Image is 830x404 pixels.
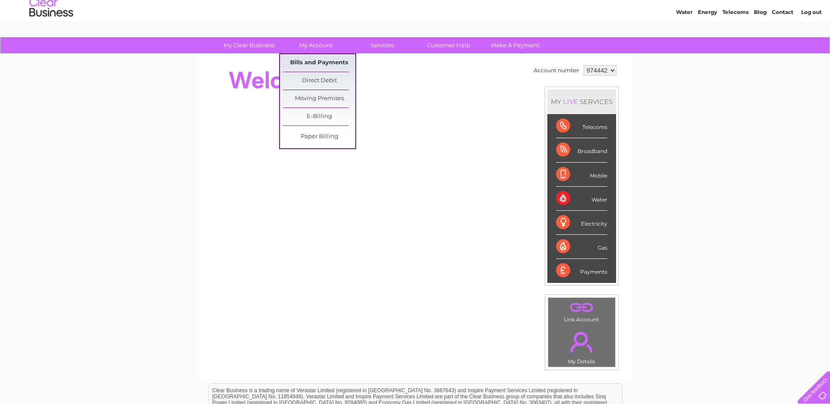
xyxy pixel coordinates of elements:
div: Payments [556,259,607,282]
a: Water [676,37,693,44]
a: Services [346,37,418,53]
a: Telecoms [722,37,749,44]
a: My Clear Business [213,37,285,53]
a: . [550,327,613,357]
a: Customer Help [413,37,485,53]
a: Contact [772,37,793,44]
a: Direct Debit [283,72,355,90]
td: My Details [548,324,616,367]
img: logo.png [29,23,74,49]
a: . [550,300,613,315]
a: Make A Payment [479,37,551,53]
div: Mobile [556,163,607,187]
a: Bills and Payments [283,54,355,72]
div: Telecoms [556,114,607,138]
div: Electricity [556,211,607,235]
div: Water [556,187,607,211]
div: Broadband [556,138,607,162]
a: Moving Premises [283,90,355,108]
td: Account number [532,63,581,78]
a: Paper Billing [283,128,355,146]
a: Blog [754,37,767,44]
div: Clear Business is a trading name of Verastar Limited (registered in [GEOGRAPHIC_DATA] No. 3667643... [209,5,622,42]
a: Log out [801,37,822,44]
div: LIVE [561,98,580,106]
a: My Account [280,37,352,53]
a: Energy [698,37,717,44]
div: MY SERVICES [547,89,616,114]
a: E-Billing [283,108,355,125]
td: Link Account [548,297,616,325]
a: 0333 014 3131 [665,4,725,15]
div: Gas [556,235,607,259]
